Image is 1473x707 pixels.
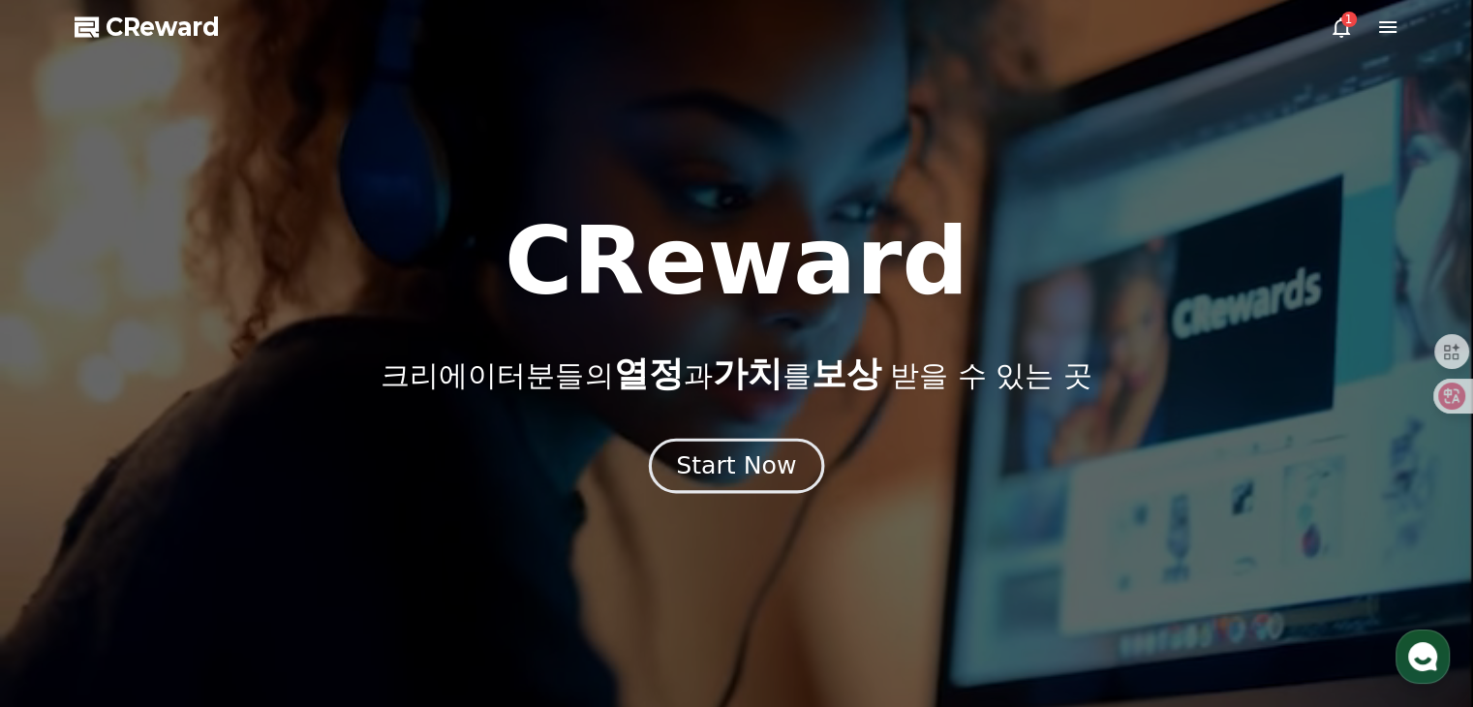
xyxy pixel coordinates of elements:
[106,12,220,43] span: CReward
[505,215,968,308] h1: CReward
[61,575,73,591] span: 홈
[299,575,322,591] span: 설정
[128,546,250,595] a: 대화
[1330,15,1353,39] a: 1
[75,12,220,43] a: CReward
[1341,12,1357,27] div: 1
[613,353,683,393] span: 열정
[676,449,796,482] div: Start Now
[649,439,824,494] button: Start Now
[381,354,1091,393] p: 크리에이터분들의 과 를 받을 수 있는 곳
[177,576,200,592] span: 대화
[712,353,782,393] span: 가치
[811,353,880,393] span: 보상
[653,459,820,477] a: Start Now
[6,546,128,595] a: 홈
[250,546,372,595] a: 설정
